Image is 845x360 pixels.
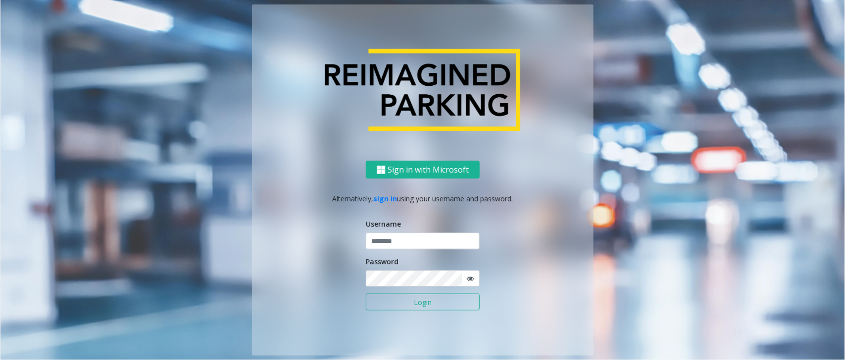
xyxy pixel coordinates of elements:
[374,194,398,203] a: sign in
[366,161,480,179] button: Sign in with Microsoft
[366,294,480,310] button: Login
[366,219,401,229] label: Username
[262,193,584,204] p: Alternatively, using your username and password.
[366,256,398,267] label: Password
